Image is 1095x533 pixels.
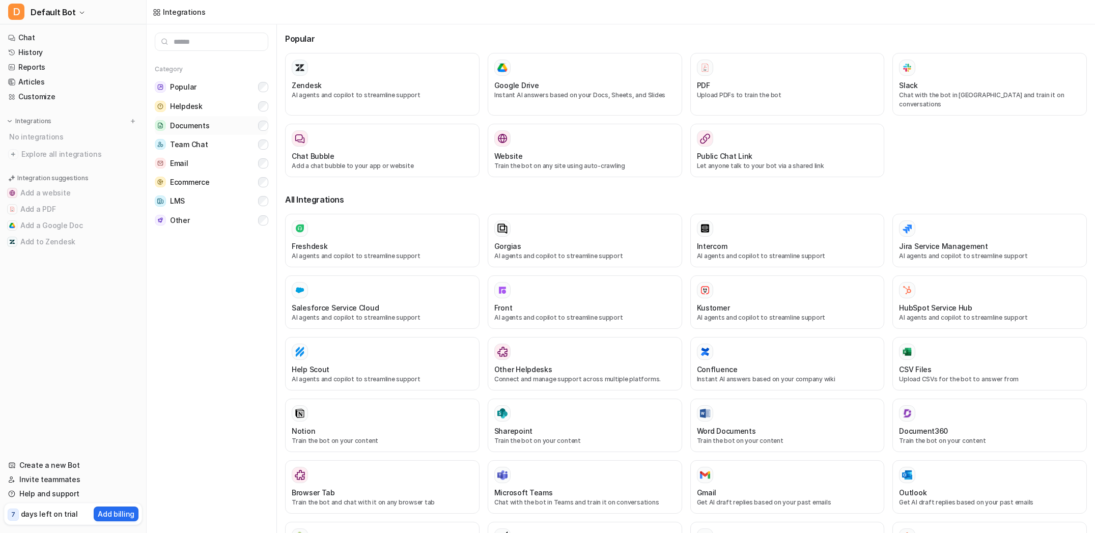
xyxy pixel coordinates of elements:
[94,507,138,521] button: Add billing
[170,101,203,111] span: Helpdesk
[155,65,268,73] h5: Category
[285,337,480,390] button: Help ScoutHelp ScoutAI agents and copilot to streamline support
[155,97,268,116] button: HelpdeskHelpdesk
[497,63,508,72] img: Google Drive
[497,347,508,357] img: Other Helpdesks
[285,460,480,514] button: Browser TabBrowser TabTrain the bot and chat with it on any browser tab
[690,399,885,452] button: Word DocumentsWord DocumentsTrain the bot on your content
[497,470,508,480] img: Microsoft Teams
[295,347,305,357] img: Help Scout
[488,214,682,267] button: GorgiasAI agents and copilot to streamline support
[292,151,334,161] h3: Chat Bubble
[285,214,480,267] button: FreshdeskAI agents and copilot to streamline support
[899,498,1080,507] p: Get AI draft replies based on your past emails
[697,161,878,171] p: Let anyone talk to your bot via a shared link
[9,222,15,229] img: Add a Google Doc
[4,458,142,472] a: Create a new Bot
[11,510,15,519] p: 7
[21,146,138,162] span: Explore all integrations
[4,147,142,161] a: Explore all integrations
[4,60,142,74] a: Reports
[697,436,878,445] p: Train the bot on your content
[690,124,885,177] button: Public Chat LinkLet anyone talk to your bot via a shared link
[697,241,727,251] h3: Intercom
[155,173,268,191] button: EcommerceEcommerce
[292,426,315,436] h3: Notion
[494,80,539,91] h3: Google Drive
[700,471,710,479] img: Gmail
[155,81,166,93] img: Popular
[697,302,730,313] h3: Kustomer
[899,375,1080,384] p: Upload CSVs for the bot to answer from
[494,251,676,261] p: AI agents and copilot to streamline support
[494,151,523,161] h3: Website
[494,241,521,251] h3: Gorgias
[892,337,1087,390] button: CSV FilesCSV FilesUpload CSVs for the bot to answer from
[4,75,142,89] a: Articles
[285,124,480,177] button: Chat BubbleAdd a chat bubble to your app or website
[4,31,142,45] a: Chat
[153,7,206,17] a: Integrations
[899,364,931,375] h3: CSV Files
[488,399,682,452] button: SharepointSharepointTrain the bot on your content
[494,161,676,171] p: Train the bot on any site using auto-crawling
[690,337,885,390] button: ConfluenceConfluenceInstant AI answers based on your company wiki
[902,62,912,73] img: Slack
[292,498,473,507] p: Train the bot and chat with it on any browser tab
[4,185,142,201] button: Add a websiteAdd a website
[697,251,878,261] p: AI agents and copilot to streamline support
[170,121,209,131] span: Documents
[697,487,717,498] h3: Gmail
[902,285,912,295] img: HubSpot Service Hub
[494,91,676,100] p: Instant AI answers based on your Docs, Sheets, and Slides
[21,509,78,519] p: days left on trial
[497,133,508,144] img: Website
[9,190,15,196] img: Add a website
[6,128,142,145] div: No integrations
[155,158,166,169] img: Email
[98,509,134,519] p: Add billing
[4,217,142,234] button: Add a Google DocAdd a Google Doc
[292,241,327,251] h3: Freshdesk
[292,364,329,375] h3: Help Scout
[899,313,1080,322] p: AI agents and copilot to streamline support
[4,487,142,501] a: Help and support
[899,80,918,91] h3: Slack
[690,53,885,116] button: PDFPDFUpload PDFs to train the bot
[697,80,710,91] h3: PDF
[494,313,676,322] p: AI agents and copilot to streamline support
[497,285,508,295] img: Front
[155,215,166,226] img: Other
[697,375,878,384] p: Instant AI answers based on your company wiki
[892,275,1087,329] button: HubSpot Service HubHubSpot Service HubAI agents and copilot to streamline support
[31,5,76,19] span: Default Bot
[170,196,185,206] span: LMS
[488,53,682,116] button: Google DriveGoogle DriveInstant AI answers based on your Docs, Sheets, and Slides
[892,214,1087,267] button: Jira Service ManagementAI agents and copilot to streamline support
[155,191,268,211] button: LMSLMS
[697,151,753,161] h3: Public Chat Link
[170,215,190,226] span: Other
[292,302,379,313] h3: Salesforce Service Cloud
[4,90,142,104] a: Customize
[902,408,912,418] img: Document360
[9,239,15,245] img: Add to Zendesk
[488,460,682,514] button: Microsoft TeamsMicrosoft TeamsChat with the bot in Teams and train it on conversations
[292,251,473,261] p: AI agents and copilot to streamline support
[4,201,142,217] button: Add a PDFAdd a PDF
[170,177,209,187] span: Ecommerce
[292,487,335,498] h3: Browser Tab
[494,364,552,375] h3: Other Helpdesks
[295,470,305,480] img: Browser Tab
[15,117,51,125] p: Integrations
[4,234,142,250] button: Add to ZendeskAdd to Zendesk
[899,91,1080,109] p: Chat with the bot in [GEOGRAPHIC_DATA] and train it on conversations
[494,487,553,498] h3: Microsoft Teams
[155,116,268,135] button: DocumentsDocuments
[295,408,305,418] img: Notion
[6,118,13,125] img: expand menu
[163,7,206,17] div: Integrations
[697,364,738,375] h3: Confluence
[899,436,1080,445] p: Train the bot on your content
[292,91,473,100] p: AI agents and copilot to streamline support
